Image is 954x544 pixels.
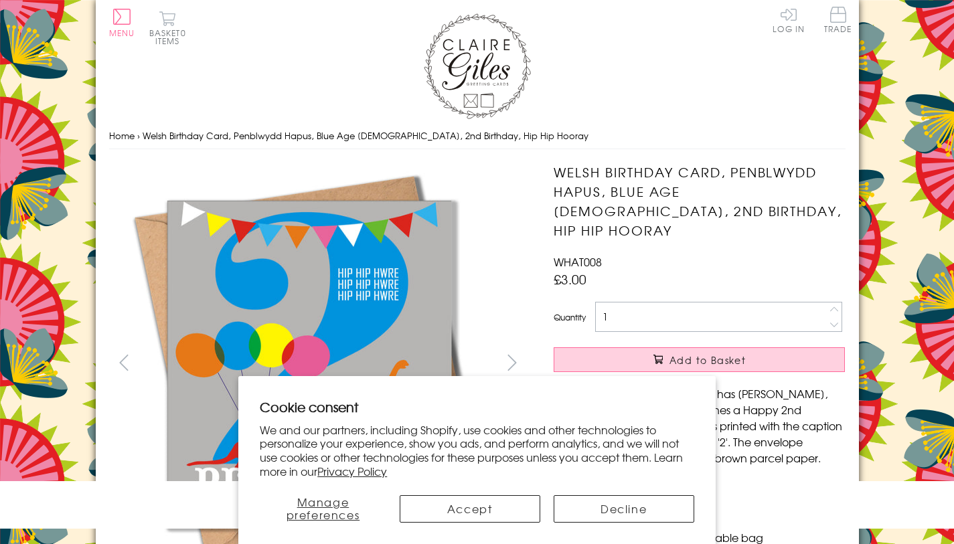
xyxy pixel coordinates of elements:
button: Menu [109,9,135,37]
span: Trade [824,7,852,33]
span: 0 items [155,27,186,47]
a: Home [109,129,135,142]
span: Add to Basket [669,353,746,367]
span: £3.00 [554,270,586,288]
span: Menu [109,27,135,39]
a: Trade [824,7,852,35]
a: Log In [773,7,805,33]
button: Manage preferences [260,495,386,523]
button: Basket0 items [149,11,186,45]
span: Manage preferences [287,494,360,523]
img: Claire Giles Greetings Cards [424,13,531,119]
h2: Cookie consent [260,397,694,416]
label: Quantity [554,311,586,323]
button: prev [109,347,139,377]
p: We and our partners, including Shopify, use cookies and other technologies to personalize your ex... [260,423,694,478]
button: Add to Basket [554,347,845,372]
span: WHAT008 [554,254,602,270]
button: Accept [400,495,540,523]
a: Privacy Policy [317,463,387,479]
h1: Welsh Birthday Card, Penblwydd Hapus, Blue Age [DEMOGRAPHIC_DATA], 2nd Birthday, Hip Hip Hooray [554,163,845,240]
span: › [137,129,140,142]
button: Decline [554,495,694,523]
span: Welsh Birthday Card, Penblwydd Hapus, Blue Age [DEMOGRAPHIC_DATA], 2nd Birthday, Hip Hip Hooray [143,129,588,142]
button: next [497,347,527,377]
nav: breadcrumbs [109,122,846,150]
